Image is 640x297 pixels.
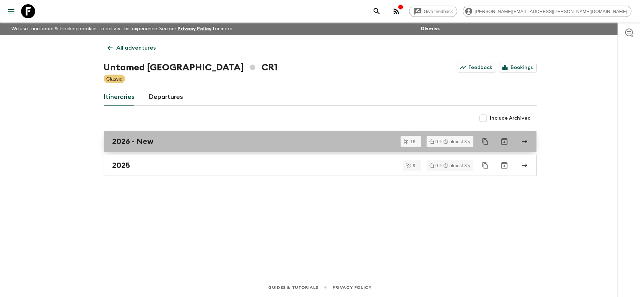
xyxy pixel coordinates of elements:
[429,139,438,144] div: 9
[419,24,441,34] button: Dismiss
[479,159,492,172] button: Duplicate
[104,155,537,176] a: 2025
[117,44,156,52] p: All adventures
[268,284,318,291] a: Guides & Tutorials
[106,75,122,82] p: Classic
[429,163,438,168] div: 9
[104,41,160,55] a: All adventures
[332,284,371,291] a: Privacy Policy
[370,4,384,18] button: search adventures
[409,6,457,17] a: Give feedback
[8,23,237,35] p: We use functional & tracking cookies to deliver this experience. See our for more.
[497,158,511,172] button: Archive
[444,139,470,144] div: almost 3 y
[112,137,154,146] h2: 2026 - New
[471,9,631,14] span: [PERSON_NAME][EMAIL_ADDRESS][PERSON_NAME][DOMAIN_NAME]
[457,63,496,72] a: Feedback
[104,89,135,106] a: Itineraries
[104,131,537,152] a: 2026 - New
[444,163,470,168] div: almost 3 y
[112,161,130,170] h2: 2025
[490,115,531,122] span: Include Archived
[479,135,492,148] button: Duplicate
[177,26,212,31] a: Privacy Policy
[497,134,511,148] button: Archive
[409,163,420,168] span: 9
[463,6,632,17] div: [PERSON_NAME][EMAIL_ADDRESS][PERSON_NAME][DOMAIN_NAME]
[499,63,537,72] a: Bookings
[149,89,183,106] a: Departures
[4,4,18,18] button: menu
[104,61,278,75] h1: Untamed [GEOGRAPHIC_DATA] CR1
[420,9,457,14] span: Give feedback
[406,139,420,144] span: 16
